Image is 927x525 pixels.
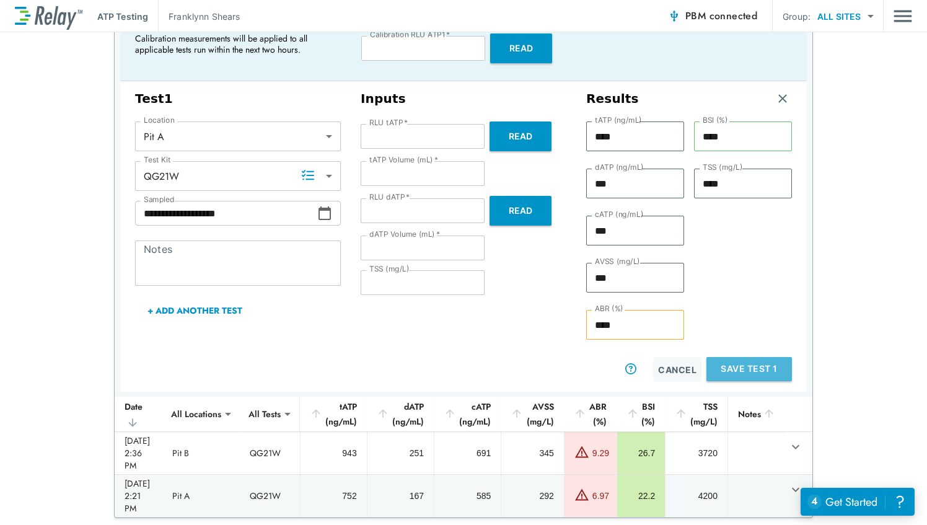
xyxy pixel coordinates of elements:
[135,91,341,107] h3: Test 1
[377,399,424,429] div: dATP (ng/mL)
[144,156,171,164] label: Test Kit
[738,407,775,421] div: Notes
[369,193,410,201] label: RLU dATP
[162,475,240,517] td: Pit A
[135,164,341,188] div: QG21W
[574,487,589,502] img: Warning
[361,91,566,107] h3: Inputs
[783,10,811,23] p: Group:
[369,230,440,239] label: dATP Volume (mL)
[706,357,792,381] button: Save Test 1
[595,116,642,125] label: tATP (ng/mL)
[710,9,758,23] span: connected
[125,435,152,472] div: [DATE] 2:36 PM
[144,195,175,204] label: Sampled
[162,402,230,426] div: All Locations
[444,447,491,459] div: 691
[240,475,300,517] td: QG21W
[370,30,450,39] label: Calibration RLU ATP1
[135,201,317,226] input: Choose date, selected date is Oct 3, 2025
[595,257,640,266] label: AVSS (mg/L)
[675,447,718,459] div: 3720
[369,156,438,164] label: tATP Volume (mL)
[595,210,643,219] label: cATP (ng/mL)
[592,447,609,459] div: 9.29
[490,121,551,151] button: Read
[894,4,912,28] img: Drawer Icon
[592,490,609,502] div: 6.97
[15,3,82,30] img: LuminUltra Relay
[240,402,289,426] div: All Tests
[490,33,552,63] button: Read
[627,447,656,459] div: 26.7
[162,432,240,474] td: Pit B
[125,477,152,514] div: [DATE] 2:21 PM
[115,397,812,518] table: sticky table
[627,490,656,502] div: 22.2
[675,490,718,502] div: 4200
[586,91,639,107] h3: Results
[776,92,789,105] img: Remove
[668,10,680,22] img: Connected Icon
[97,10,148,23] p: ATP Testing
[785,436,806,457] button: expand row
[135,124,341,149] div: Pit A
[135,296,255,325] button: + Add Another Test
[703,116,728,125] label: BSI (%)
[894,4,912,28] button: Main menu
[135,33,333,55] p: Calibration measurements will be applied to all applicable tests run within the next two hours.
[626,399,656,429] div: BSI (%)
[511,490,554,502] div: 292
[444,399,491,429] div: cATP (ng/mL)
[595,304,623,313] label: ABR (%)
[240,432,300,474] td: QG21W
[595,163,644,172] label: dATP (ng/mL)
[703,163,743,172] label: TSS (mg/L)
[511,399,554,429] div: AVSS (mg/L)
[574,399,607,429] div: ABR (%)
[169,10,240,23] p: Franklynn Shears
[310,399,357,429] div: tATP (ng/mL)
[444,490,491,502] div: 585
[675,399,718,429] div: TSS (mg/L)
[310,490,357,502] div: 752
[377,490,424,502] div: 167
[490,196,551,226] button: Read
[574,444,589,459] img: Warning
[653,357,701,382] button: Cancel
[369,265,410,273] label: TSS (mg/L)
[785,479,806,500] button: expand row
[801,488,915,516] iframe: Resource center
[144,116,175,125] label: Location
[511,447,554,459] div: 345
[377,447,424,459] div: 251
[310,447,357,459] div: 943
[685,7,757,25] span: PBM
[369,118,408,127] label: RLU tATP
[115,397,162,432] th: Date
[663,4,762,29] button: PBM connected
